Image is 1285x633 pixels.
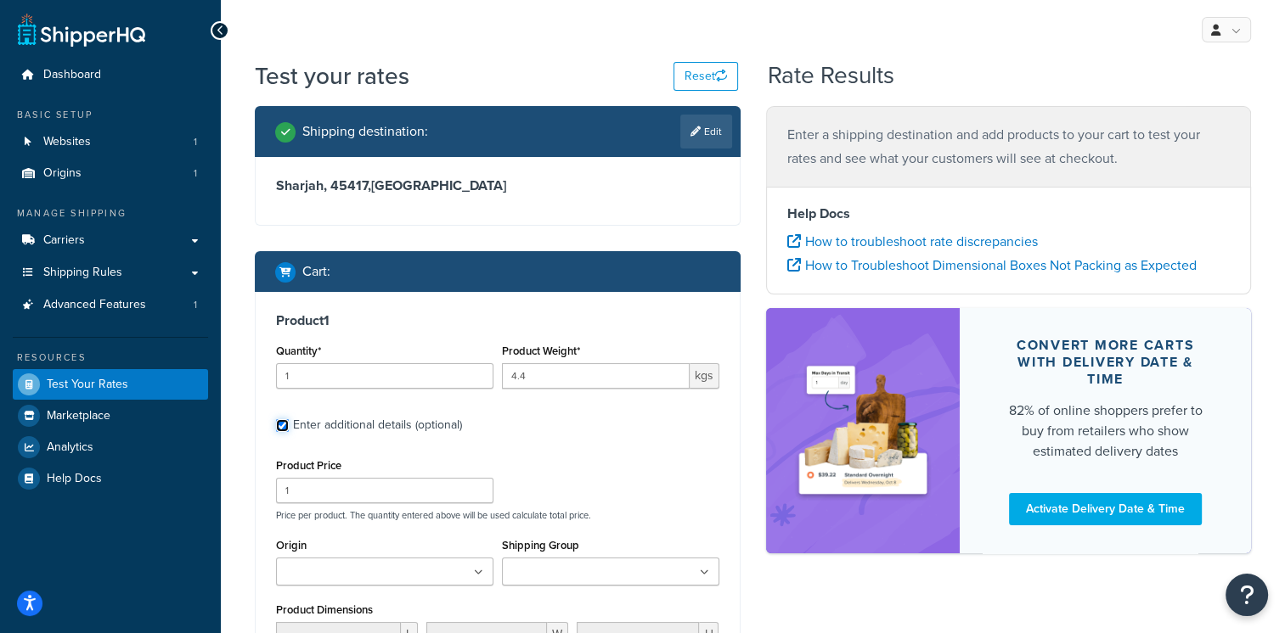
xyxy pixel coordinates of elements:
a: Activate Delivery Date & Time [1009,493,1202,525]
li: Websites [13,126,208,158]
h3: Sharjah, 45417 , [GEOGRAPHIC_DATA] [276,177,719,194]
h2: Shipping destination : [302,124,428,139]
h4: Help Docs [787,204,1231,224]
div: Convert more carts with delivery date & time [1000,337,1210,388]
div: Enter additional details (optional) [293,413,462,437]
span: Advanced Features [43,298,146,312]
h1: Test your rates [255,59,409,92]
img: feature-image-ddt-36eae7f7280da8017bfb280eaccd9c446f90b1fe08728e4019434db127062ab4.png [792,333,935,528]
a: Origins1 [13,158,208,189]
a: Test Your Rates [13,369,208,400]
div: Manage Shipping [13,206,208,221]
h2: Rate Results [768,63,894,89]
span: 1 [194,166,197,181]
p: Enter a shipping destination and add products to your cart to test your rates and see what your c... [787,123,1231,171]
span: Help Docs [47,472,102,486]
div: 82% of online shoppers prefer to buy from retailers who show estimated delivery dates [1000,401,1210,462]
div: Resources [13,350,208,365]
span: Test Your Rates [47,378,128,392]
span: 1 [194,135,197,149]
span: Analytics [47,440,93,455]
div: Basic Setup [13,108,208,122]
span: kgs [690,363,719,389]
label: Shipping Group [502,539,579,552]
input: 0.00 [502,363,690,389]
h2: Cart : [302,264,330,279]
h3: Product 1 [276,312,719,329]
a: Help Docs [13,463,208,494]
li: Origins [13,158,208,189]
input: 0.0 [276,363,493,389]
span: Origins [43,166,82,181]
span: 1 [194,298,197,312]
span: Shipping Rules [43,266,122,280]
a: Shipping Rules [13,257,208,288]
a: Carriers [13,225,208,256]
a: Analytics [13,432,208,462]
label: Quantity* [276,345,321,357]
label: Product Weight* [502,345,580,357]
a: Edit [680,115,732,148]
a: How to Troubleshoot Dimensional Boxes Not Packing as Expected [787,255,1197,275]
input: Enter additional details (optional) [276,419,289,432]
label: Origin [276,539,307,552]
span: Websites [43,135,91,149]
button: Open Resource Center [1226,574,1268,616]
a: Marketplace [13,401,208,431]
span: Carriers [43,233,85,248]
li: Advanced Features [13,289,208,321]
a: Dashboard [13,59,208,91]
a: Advanced Features1 [13,289,208,321]
label: Product Dimensions [276,603,373,616]
button: Reset [673,62,738,91]
a: How to troubleshoot rate discrepancies [787,232,1038,251]
a: Websites1 [13,126,208,158]
label: Product Price [276,459,341,472]
span: Dashboard [43,68,101,82]
span: Marketplace [47,409,110,423]
p: Price per product. The quantity entered above will be used calculate total price. [272,509,724,521]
